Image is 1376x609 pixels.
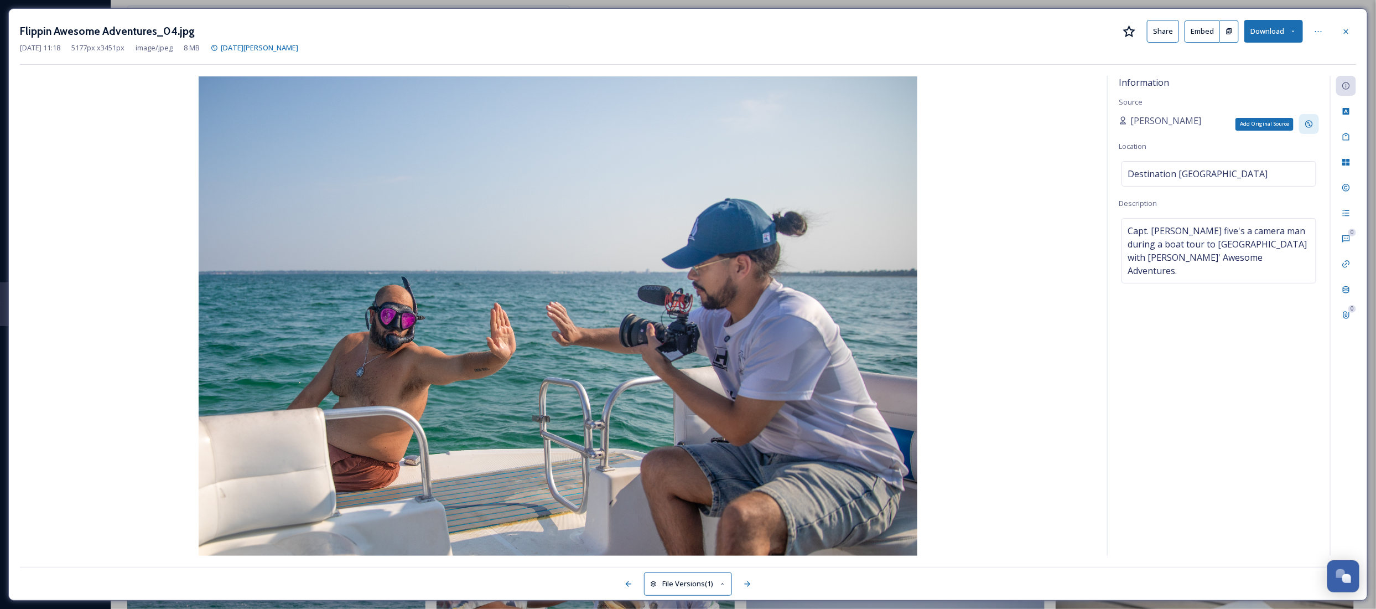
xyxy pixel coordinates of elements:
[1348,229,1356,236] div: 0
[1235,118,1294,130] div: Add Original Source
[1119,76,1169,89] span: Information
[1130,114,1201,127] span: [PERSON_NAME]
[1327,560,1359,592] button: Open Chat
[20,76,1096,556] img: Flippin%20Awesome%20Adventures_04.jpg
[1119,141,1146,151] span: Location
[184,43,200,53] span: 8 MB
[20,43,60,53] span: [DATE] 11:18
[20,23,195,39] h3: Flippin Awesome Adventures_04.jpg
[1147,20,1179,43] button: Share
[71,43,124,53] span: 5177 px x 3451 px
[1119,198,1157,208] span: Description
[1119,97,1143,107] span: Source
[644,572,733,595] button: File Versions(1)
[136,43,173,53] span: image/jpeg
[1348,305,1356,313] div: 0
[1185,20,1220,43] button: Embed
[1244,20,1303,43] button: Download
[1128,167,1268,180] span: Destination [GEOGRAPHIC_DATA]
[221,43,298,53] span: [DATE][PERSON_NAME]
[1128,224,1310,277] span: Capt. [PERSON_NAME] five's a camera man during a boat tour to [GEOGRAPHIC_DATA] with [PERSON_NAME...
